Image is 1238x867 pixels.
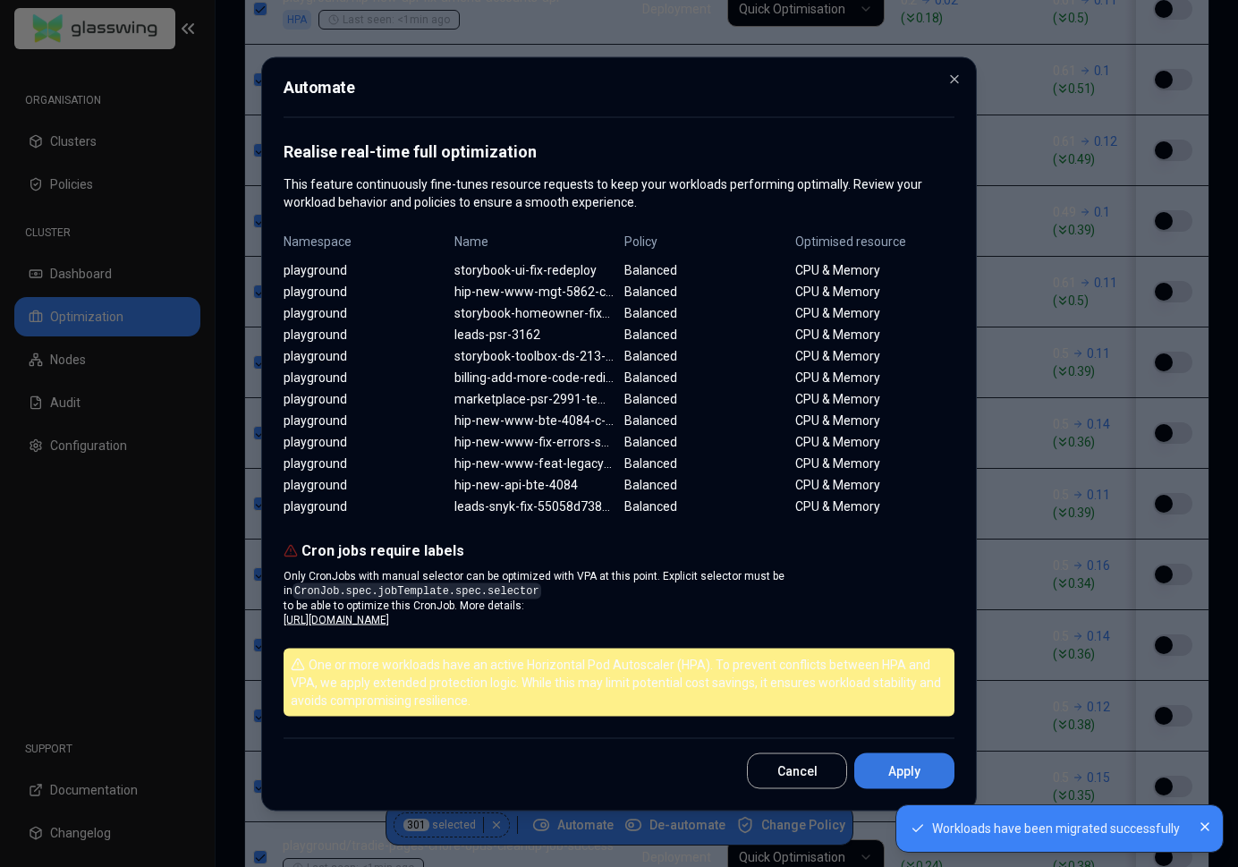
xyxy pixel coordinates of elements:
[624,411,784,429] span: Balanced
[284,497,444,514] span: playground
[795,346,955,364] span: CPU & Memory
[624,368,784,386] span: Balanced
[795,325,955,343] span: CPU & Memory
[454,475,615,493] span: hip-new-api-bte-4084
[624,325,784,343] span: Balanced
[624,432,784,450] span: Balanced
[454,325,615,343] span: leads-psr-3162
[795,497,955,514] span: CPU & Memory
[454,432,615,450] span: hip-new-www-fix-errors-syntax-d-sms-enquiry-daemon-consumer
[284,368,444,386] span: playground
[795,282,955,300] span: CPU & Memory
[454,497,615,514] span: leads-snyk-fix-55058d73846fc57677bda6a5632165ae-d-workers-8b72
[293,582,541,599] code: CronJob.spec.jobTemplate.spec.selector
[454,260,615,278] span: storybook-ui-fix-redeploy
[795,303,955,321] span: CPU & Memory
[624,346,784,364] span: Balanced
[795,232,955,250] span: Optimised resource
[284,613,389,625] a: [URL][DOMAIN_NAME]
[284,432,444,450] span: playground
[284,232,444,250] span: Namespace
[795,475,955,493] span: CPU & Memory
[454,454,615,472] span: hip-new-www-feat-legacy-auth-kiwifruit-d-invitation-consumer
[284,540,954,561] div: Cron jobs require labels
[795,368,955,386] span: CPU & Memory
[284,139,954,210] div: This feature continuously fine-tunes resource requests to keep your workloads performing optimall...
[624,303,784,321] span: Balanced
[454,389,615,407] span: marketplace-psr-2991-temporal-frontend
[454,368,615,386] span: billing-add-more-code-redis-ha-haproxy
[454,411,615,429] span: hip-new-www-bte-4084-c-manage-lead-queries
[795,411,955,429] span: CPU & Memory
[795,454,955,472] span: CPU & Memory
[284,282,444,300] span: playground
[747,752,847,788] button: Cancel
[284,411,444,429] span: playground
[284,79,954,117] h2: Automate
[795,389,955,407] span: CPU & Memory
[624,282,784,300] span: Balanced
[454,232,615,250] span: Name
[284,389,444,407] span: playground
[284,260,444,278] span: playground
[284,475,444,493] span: playground
[284,648,954,716] p: One or more workloads have an active Horizontal Pod Autoscaler (HPA). To prevent conflicts betwee...
[284,454,444,472] span: playground
[284,139,954,164] p: Realise real-time full optimization
[624,260,784,278] span: Balanced
[624,389,784,407] span: Balanced
[854,752,954,788] button: Apply
[624,475,784,493] span: Balanced
[624,454,784,472] span: Balanced
[284,303,444,321] span: playground
[284,346,444,364] span: playground
[624,497,784,514] span: Balanced
[284,325,444,343] span: playground
[795,432,955,450] span: CPU & Memory
[454,282,615,300] span: hip-new-www-mgt-5862-c-manage-lead-queries
[454,346,615,364] span: storybook-toolbox-ds-213-tokenupdates
[284,569,784,625] span: Only CronJobs with manual selector can be optimized with VPA at this point. Explicit selector mus...
[624,232,784,250] span: Policy
[454,303,615,321] span: storybook-homeowner-fix-mgt-5842
[795,260,955,278] span: CPU & Memory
